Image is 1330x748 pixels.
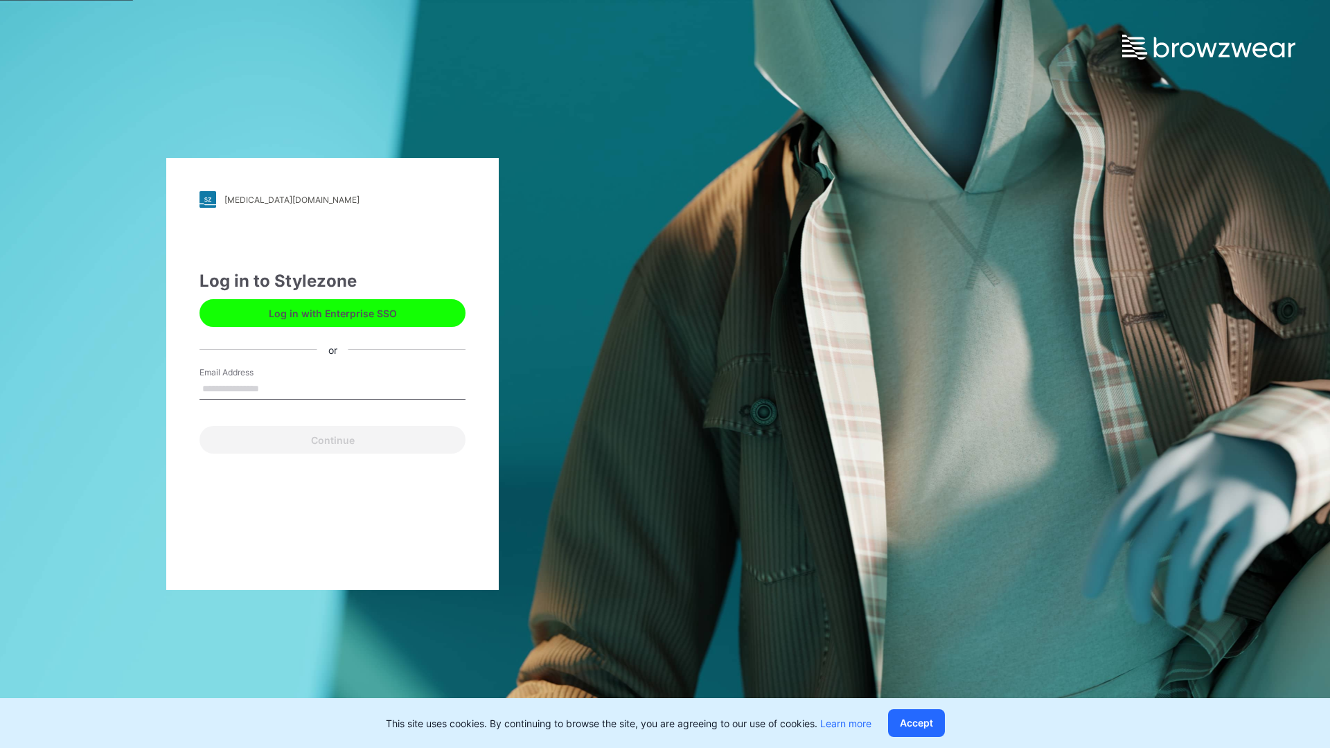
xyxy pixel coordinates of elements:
[1122,35,1295,60] img: browzwear-logo.e42bd6dac1945053ebaf764b6aa21510.svg
[224,195,360,205] div: [MEDICAL_DATA][DOMAIN_NAME]
[199,191,216,208] img: stylezone-logo.562084cfcfab977791bfbf7441f1a819.svg
[820,718,871,729] a: Learn more
[888,709,945,737] button: Accept
[199,366,296,379] label: Email Address
[199,269,465,294] div: Log in to Stylezone
[317,342,348,357] div: or
[386,716,871,731] p: This site uses cookies. By continuing to browse the site, you are agreeing to our use of cookies.
[199,191,465,208] a: [MEDICAL_DATA][DOMAIN_NAME]
[199,299,465,327] button: Log in with Enterprise SSO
